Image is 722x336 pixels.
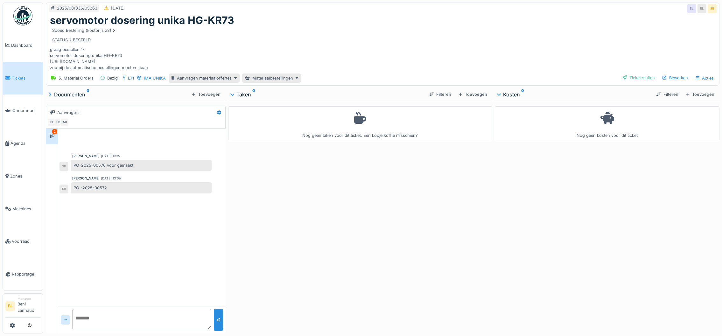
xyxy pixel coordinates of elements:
span: Voorraad [12,238,40,244]
li: BL [5,301,15,311]
div: AB [60,118,69,127]
div: [DATE] [111,5,125,11]
a: Machines [3,192,43,225]
sup: 0 [87,91,89,98]
div: Filteren [654,90,681,99]
div: PO-2025-00576 voor gemaakt [71,160,212,171]
div: [PERSON_NAME] [72,176,100,181]
div: Documenten [48,91,189,98]
div: Materiaalbestellingen [242,73,301,83]
div: SB [708,4,717,13]
div: Nog geen kosten voor dit ticket [499,109,715,139]
div: SB [60,185,68,193]
div: Aanvragen materiaaloffertes [169,73,240,83]
div: Nog geen taken voor dit ticket. Een kopje koffie misschien? [232,109,488,139]
a: Zones [3,160,43,192]
div: BL [697,4,706,13]
span: Rapportage [12,271,40,277]
li: Beni Lannaux [18,296,40,316]
div: IMA UNIKA [144,75,166,81]
div: L71 [128,75,134,81]
div: Bezig [107,75,118,81]
a: Voorraad [3,225,43,258]
div: Taken [231,91,424,98]
div: Acties [693,73,717,83]
img: Badge_color-CXgf-gQk.svg [13,6,32,25]
span: Zones [10,173,40,179]
div: Bewerken [660,73,690,82]
a: Onderhoud [3,94,43,127]
div: SB [54,118,63,127]
a: Agenda [3,127,43,160]
h1: servomotor dosering unika HG-KR73 [50,14,234,26]
sup: 0 [521,91,524,98]
a: Tickets [3,62,43,94]
a: BL ManagerBeni Lannaux [5,296,40,318]
div: PO -2025-00572 [71,182,212,193]
div: Ticket sluiten [620,73,657,82]
span: Onderhoud [12,108,40,114]
div: BL [687,4,696,13]
div: Toevoegen [189,90,223,99]
div: Toevoegen [683,90,717,99]
span: Dashboard [11,42,40,48]
div: STATUS BESTELD [52,37,91,43]
a: Rapportage [3,258,43,290]
span: Machines [12,206,40,212]
div: 2025/08/336/05263 [57,5,97,11]
div: BL [47,118,56,127]
div: Aanvragers [57,109,80,115]
a: Dashboard [3,29,43,62]
div: [PERSON_NAME] [72,154,100,158]
span: Tickets [12,75,40,81]
div: graag bestellen 1x servomotor dosering unika HG-KR73 [URL][DOMAIN_NAME] zou bij de automatische b... [50,26,715,71]
sup: 0 [252,91,255,98]
div: 2 [52,129,57,134]
div: [DATE] 13:09 [101,176,121,181]
div: 5. Material Orders [59,75,94,81]
div: Spoed Bestelling (kostprijs x3) [52,27,115,33]
div: [DATE] 11:35 [101,154,120,158]
div: Toevoegen [456,90,490,99]
span: Agenda [11,140,40,146]
div: SB [60,162,68,171]
div: Manager [18,296,40,301]
div: Kosten [497,91,651,98]
div: Filteren [427,90,454,99]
